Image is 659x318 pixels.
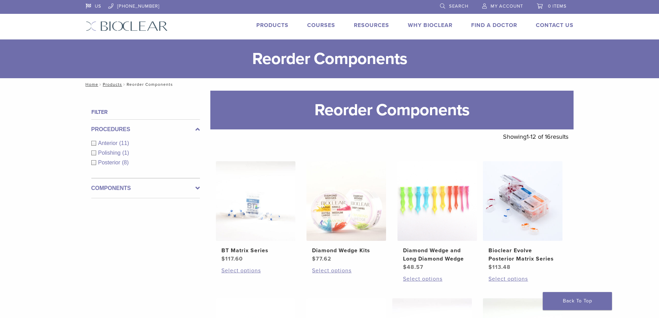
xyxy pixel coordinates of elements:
span: Anterior [98,140,119,146]
a: Products [103,82,122,87]
span: Search [449,3,468,9]
img: Diamond Wedge and Long Diamond Wedge [397,161,477,241]
span: Polishing [98,150,122,156]
h1: Reorder Components [210,91,574,129]
h2: Bioclear Evolve Posterior Matrix Series [488,246,557,263]
a: Select options for “BT Matrix Series” [221,266,290,275]
a: Why Bioclear [408,22,452,29]
a: BT Matrix SeriesBT Matrix Series $117.60 [216,161,296,263]
span: / [98,83,103,86]
span: $ [221,255,225,262]
a: Diamond Wedge KitsDiamond Wedge Kits $77.62 [306,161,387,263]
h2: Diamond Wedge Kits [312,246,381,255]
a: Select options for “Bioclear Evolve Posterior Matrix Series” [488,275,557,283]
a: Courses [307,22,335,29]
a: Products [256,22,289,29]
span: $ [312,255,316,262]
h4: Filter [91,108,200,116]
span: / [122,83,127,86]
span: (11) [119,140,129,146]
bdi: 113.48 [488,264,511,271]
bdi: 77.62 [312,255,331,262]
a: Diamond Wedge and Long Diamond WedgeDiamond Wedge and Long Diamond Wedge $48.57 [397,161,478,271]
a: Select options for “Diamond Wedge and Long Diamond Wedge” [403,275,472,283]
bdi: 48.57 [403,264,423,271]
a: Bioclear Evolve Posterior Matrix SeriesBioclear Evolve Posterior Matrix Series $113.48 [483,161,563,271]
span: $ [403,264,407,271]
h2: Diamond Wedge and Long Diamond Wedge [403,246,472,263]
a: Resources [354,22,389,29]
span: My Account [491,3,523,9]
span: 1-12 of 16 [527,133,551,140]
a: Find A Doctor [471,22,517,29]
img: Bioclear Evolve Posterior Matrix Series [483,161,562,241]
bdi: 117.60 [221,255,243,262]
h2: BT Matrix Series [221,246,290,255]
img: Bioclear [86,21,168,31]
a: Select options for “Diamond Wedge Kits” [312,266,381,275]
span: (1) [122,150,129,156]
a: Contact Us [536,22,574,29]
span: 0 items [548,3,567,9]
nav: Reorder Components [81,78,579,91]
span: $ [488,264,492,271]
img: Diamond Wedge Kits [306,161,386,241]
p: Showing results [503,129,568,144]
a: Back To Top [543,292,612,310]
label: Components [91,184,200,192]
span: (8) [122,160,129,165]
label: Procedures [91,125,200,134]
img: BT Matrix Series [216,161,295,241]
span: Posterior [98,160,122,165]
a: Home [83,82,98,87]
